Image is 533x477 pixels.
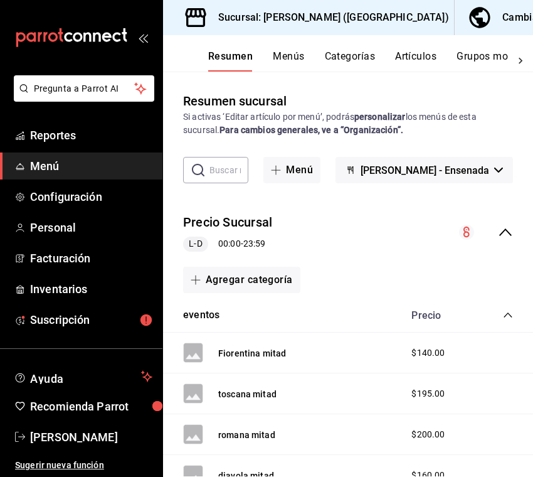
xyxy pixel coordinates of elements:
span: Inventarios [30,281,152,297]
div: Si activas ‘Editar artículo por menú’, podrás los menús de esta sucursal. [183,110,513,137]
div: navigation tabs [208,50,508,72]
span: $200.00 [411,428,445,441]
button: [PERSON_NAME] - Ensenada [335,157,513,183]
button: collapse-category-row [503,310,513,320]
div: collapse-menu-row [163,203,533,262]
span: $140.00 [411,346,445,360]
span: Reportes [30,127,152,144]
span: Pregunta a Parrot AI [34,82,135,95]
div: Precio [399,309,479,321]
button: toscana mitad [218,388,277,400]
button: Precio Sucursal [183,213,272,232]
strong: personalizar [354,112,406,122]
span: [PERSON_NAME] - Ensenada [361,164,489,176]
button: Menús [273,50,304,72]
button: Categorías [325,50,376,72]
span: Suscripción [30,311,152,328]
button: Agregar categoría [183,267,300,293]
span: Configuración [30,188,152,205]
div: 00:00 - 23:59 [183,237,272,252]
span: $195.00 [411,387,445,400]
a: Pregunta a Parrot AI [9,91,154,104]
button: romana mitad [218,429,275,441]
span: Ayuda [30,369,136,384]
button: Fiorentina mitad [218,347,286,360]
span: Facturación [30,250,152,267]
span: Sugerir nueva función [15,459,152,472]
div: Resumen sucursal [183,92,287,110]
button: Resumen [208,50,253,72]
span: [PERSON_NAME] [30,429,152,446]
strong: Para cambios generales, ve a “Organización”. [219,125,403,135]
h3: Sucursal: [PERSON_NAME] ([GEOGRAPHIC_DATA]) [208,10,449,25]
span: Menú [30,158,152,174]
span: Personal [30,219,152,236]
button: eventos [183,308,219,323]
button: Pregunta a Parrot AI [14,75,154,102]
button: Menú [263,157,320,183]
button: open_drawer_menu [138,33,148,43]
span: Recomienda Parrot [30,398,152,415]
button: Artículos [395,50,436,72]
span: L-D [184,237,207,250]
input: Buscar menú [209,158,248,183]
